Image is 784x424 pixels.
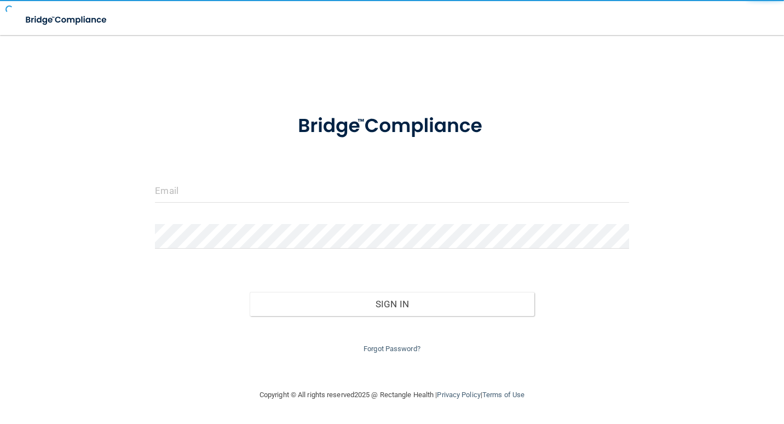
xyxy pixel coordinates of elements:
input: Email [155,178,629,203]
div: Copyright © All rights reserved 2025 @ Rectangle Health | | [192,377,592,412]
a: Terms of Use [482,391,524,399]
a: Privacy Policy [437,391,480,399]
button: Sign In [250,292,534,316]
img: bridge_compliance_login_screen.278c3ca4.svg [16,9,117,31]
a: Forgot Password? [364,345,420,353]
img: bridge_compliance_login_screen.278c3ca4.svg [278,101,506,152]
